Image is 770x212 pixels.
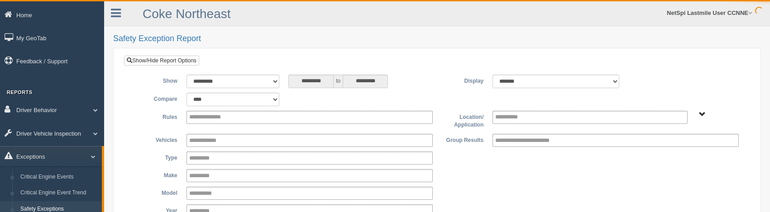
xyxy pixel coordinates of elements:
label: Compare [131,93,182,104]
label: Location/ Application [437,111,488,129]
span: to [334,75,343,88]
label: Group Results [437,134,488,145]
label: Model [131,187,182,198]
label: Type [131,151,182,162]
label: Rules [131,111,182,122]
label: Vehicles [131,134,182,145]
a: Show/Hide Report Options [124,56,199,66]
label: Display [437,75,488,85]
h2: Safety Exception Report [113,34,761,43]
label: Show [131,75,182,85]
label: Make [131,169,182,180]
a: Critical Engine Event Trend [16,185,102,201]
a: Coke Northeast [143,7,231,21]
a: Critical Engine Events [16,169,102,185]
